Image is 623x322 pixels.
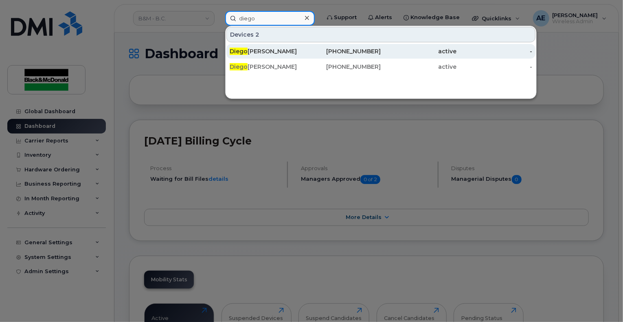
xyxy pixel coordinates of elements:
div: [PERSON_NAME] [230,47,305,55]
span: 2 [255,31,259,39]
span: Diego [230,63,248,70]
div: [PHONE_NUMBER] [305,47,381,55]
a: Diego[PERSON_NAME][PHONE_NUMBER]active- [226,59,535,74]
div: - [456,47,532,55]
div: active [381,47,457,55]
div: Devices [226,27,535,42]
div: [PERSON_NAME] [230,63,305,71]
div: - [456,63,532,71]
span: Diego [230,48,248,55]
a: Diego[PERSON_NAME][PHONE_NUMBER]active- [226,44,535,59]
div: active [381,63,457,71]
div: [PHONE_NUMBER] [305,63,381,71]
